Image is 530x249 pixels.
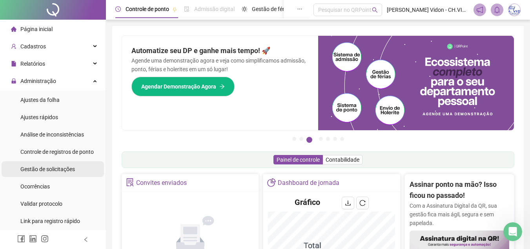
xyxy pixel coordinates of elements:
[131,77,235,96] button: Agendar Demonstração Agora
[141,82,216,91] span: Agendar Demonstração Agora
[11,78,16,84] span: lock
[20,114,58,120] span: Ajustes rápidos
[494,6,501,13] span: bell
[267,178,275,186] span: pie-chart
[326,157,359,163] span: Contabilidade
[319,137,323,141] button: 4
[194,6,235,12] span: Admissão digital
[184,6,189,12] span: file-done
[20,218,80,224] span: Link para registro rápido
[11,44,16,49] span: user-add
[17,235,25,243] span: facebook
[277,157,320,163] span: Painel de controle
[387,6,469,14] span: [PERSON_NAME] Vidon - CH.VIDON ESP, SERV. E EQUIP. FERROVIÁRIO
[20,97,60,103] span: Ajustes da folha
[345,200,351,206] span: download
[29,235,37,243] span: linkedin
[299,137,303,141] button: 2
[83,237,89,242] span: left
[11,26,16,32] span: home
[11,61,16,66] span: file
[20,183,50,190] span: Ocorrências
[359,200,366,206] span: reload
[115,6,121,12] span: clock-circle
[131,45,309,56] h2: Automatize seu DP e ganhe mais tempo! 🚀
[410,179,509,201] h2: Assinar ponto na mão? Isso ficou no passado!
[318,36,514,130] img: banner%2Fd57e337e-a0d3-4837-9615-f134fc33a8e6.png
[20,43,46,50] span: Cadastros
[306,137,312,143] button: 3
[297,6,302,12] span: ellipsis
[126,178,134,186] span: solution
[136,176,187,190] div: Convites enviados
[340,137,344,141] button: 7
[20,78,56,84] span: Administração
[508,4,520,16] img: 30584
[410,201,509,227] p: Com a Assinatura Digital da QR, sua gestão fica mais ágil, segura e sem papelada.
[172,7,177,12] span: pushpin
[20,131,84,138] span: Análise de inconsistências
[20,149,94,155] span: Controle de registros de ponto
[242,6,247,12] span: sun
[372,7,378,13] span: search
[20,26,53,32] span: Página inicial
[20,166,75,172] span: Gestão de solicitações
[278,176,339,190] div: Dashboard de jornada
[41,235,49,243] span: instagram
[20,201,62,207] span: Validar protocolo
[131,56,309,74] p: Agende uma demonstração agora e veja como simplificamos admissão, ponto, férias e holerites em um...
[219,84,225,89] span: arrow-right
[20,61,45,67] span: Relatórios
[476,6,483,13] span: notification
[503,222,522,241] iframe: Intercom live chat
[252,6,291,12] span: Gestão de férias
[126,6,169,12] span: Controle de ponto
[333,137,337,141] button: 6
[326,137,330,141] button: 5
[292,137,296,141] button: 1
[295,197,320,208] h4: Gráfico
